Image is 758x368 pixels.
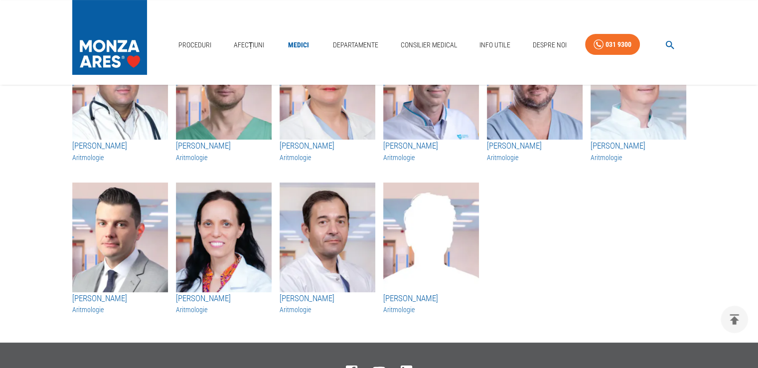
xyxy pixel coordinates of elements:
img: Dr. Dimitrios Lysitsas [487,30,583,140]
h3: [PERSON_NAME] [72,292,168,305]
a: Afecțiuni [230,35,269,55]
a: [PERSON_NAME]Aritmologie [176,140,272,163]
div: 031 9300 [606,38,631,51]
h3: Aritmologie [383,153,479,163]
h3: Aritmologie [280,305,375,315]
img: Dr. Marius Andronache [72,30,168,140]
h3: Aritmologie [72,153,168,163]
h3: [PERSON_NAME] [72,140,168,153]
h3: [PERSON_NAME] [383,140,479,153]
a: [PERSON_NAME]Aritmologie [383,140,479,163]
img: Dr. Gabriela Răileanu [176,183,272,292]
h3: [PERSON_NAME] [280,292,375,305]
h3: Aritmologie [487,153,583,163]
img: Dr. Denis Amet [176,30,272,140]
img: Dr. Ion Bostan [591,30,686,140]
a: [PERSON_NAME]Aritmologie [280,140,375,163]
button: delete [721,306,748,333]
a: [PERSON_NAME]Aritmologie [280,292,375,315]
a: Info Utile [475,35,514,55]
h3: [PERSON_NAME] [176,292,272,305]
img: Dr. Andrei Radu [72,183,168,292]
a: Consilier Medical [396,35,461,55]
h3: [PERSON_NAME] [487,140,583,153]
img: Dr. Florin Barbu [383,183,479,292]
h3: [PERSON_NAME] [591,140,686,153]
img: Dr. Călin Siliște [383,30,479,140]
h3: Aritmologie [176,305,272,315]
a: 031 9300 [585,34,640,55]
a: [PERSON_NAME]Aritmologie [72,292,168,315]
h3: [PERSON_NAME] [176,140,272,153]
h3: Aritmologie [280,153,375,163]
a: [PERSON_NAME]Aritmologie [176,292,272,315]
a: Medici [283,35,314,55]
h3: Aritmologie [72,305,168,315]
a: [PERSON_NAME]Aritmologie [487,140,583,163]
h3: Aritmologie [591,153,686,163]
a: Despre Noi [529,35,571,55]
a: [PERSON_NAME]Aritmologie [591,140,686,163]
img: Dr. Elena Sauer [280,30,375,140]
h3: Aritmologie [176,153,272,163]
a: [PERSON_NAME]Aritmologie [72,140,168,163]
a: [PERSON_NAME]Aritmologie [383,292,479,315]
a: Proceduri [174,35,215,55]
h3: Aritmologie [383,305,479,315]
h3: [PERSON_NAME] [383,292,479,305]
a: Departamente [329,35,382,55]
h3: [PERSON_NAME] [280,140,375,153]
img: Dr. Corneliu Iorgulescu [280,183,375,292]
